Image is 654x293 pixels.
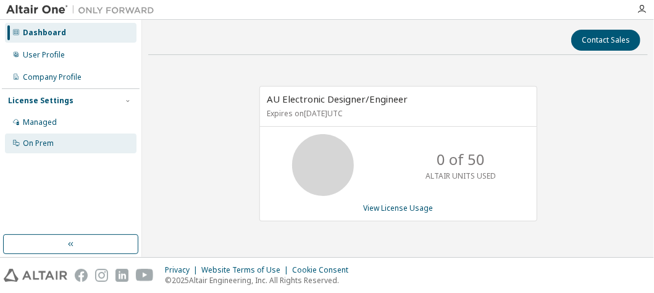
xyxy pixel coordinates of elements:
[23,28,66,38] div: Dashboard
[4,269,67,282] img: altair_logo.svg
[136,269,154,282] img: youtube.svg
[165,275,356,286] p: © 2025 Altair Engineering, Inc. All Rights Reserved.
[23,138,54,148] div: On Prem
[571,30,640,51] button: Contact Sales
[75,269,88,282] img: facebook.svg
[8,96,73,106] div: License Settings
[6,4,161,16] img: Altair One
[437,149,485,170] p: 0 of 50
[115,269,128,282] img: linkedin.svg
[426,171,497,181] p: ALTAIR UNITS USED
[201,265,292,275] div: Website Terms of Use
[23,117,57,127] div: Managed
[292,265,356,275] div: Cookie Consent
[23,72,82,82] div: Company Profile
[267,108,526,119] p: Expires on [DATE] UTC
[363,203,433,213] a: View License Usage
[95,269,108,282] img: instagram.svg
[23,50,65,60] div: User Profile
[267,93,408,105] span: AU Electronic Designer/Engineer
[165,265,201,275] div: Privacy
